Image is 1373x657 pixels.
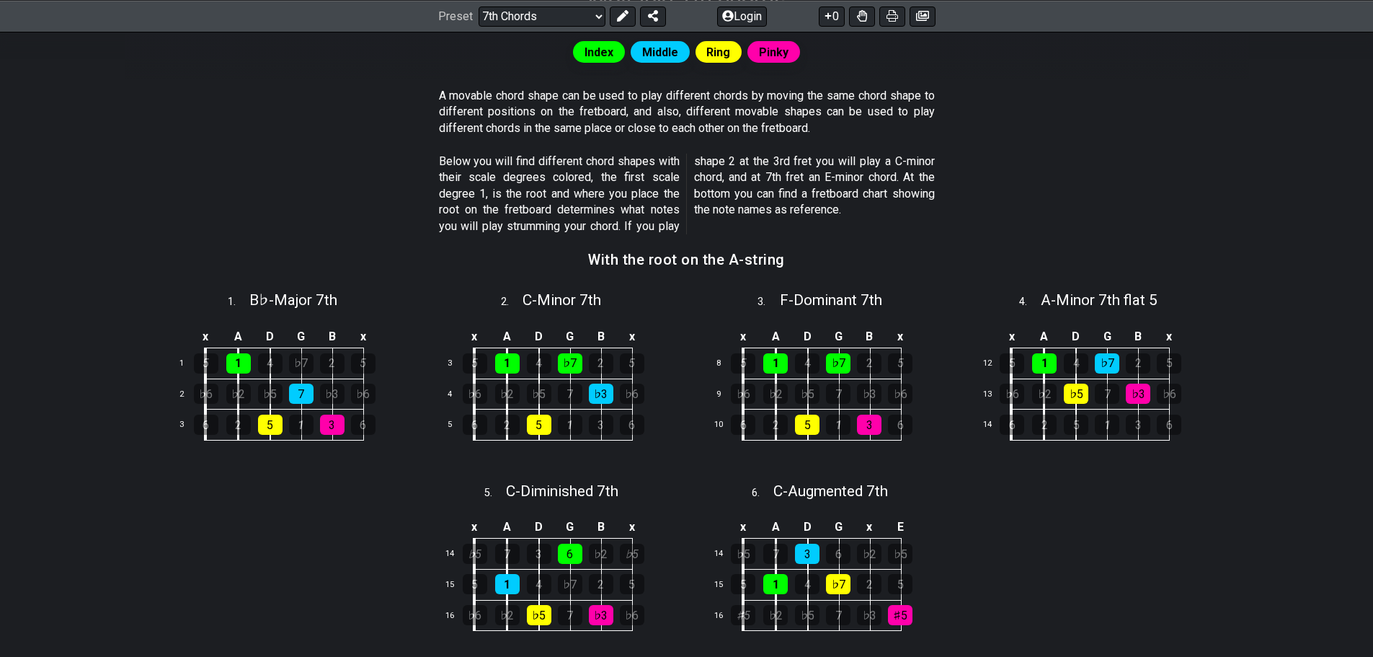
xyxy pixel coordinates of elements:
[1032,353,1057,374] div: 1
[773,482,888,500] span: C - Augmented 7th
[760,325,792,348] td: A
[458,325,492,348] td: x
[888,415,912,435] div: 6
[1092,325,1123,348] td: G
[1032,384,1057,404] div: ♭2
[888,384,912,404] div: ♭6
[527,384,551,404] div: ♭5
[558,384,582,404] div: 7
[440,348,474,379] td: 3
[826,574,850,594] div: ♭7
[731,415,755,435] div: 6
[194,353,218,374] div: 5
[854,515,885,539] td: x
[495,353,520,374] div: 1
[826,384,850,404] div: 7
[879,6,905,26] button: Print
[708,600,742,631] td: 16
[717,6,767,26] button: Login
[1126,353,1150,374] div: 2
[527,605,551,625] div: ♭5
[1123,325,1154,348] td: B
[463,574,487,594] div: 5
[977,379,1011,410] td: 13
[731,544,755,564] div: ♭5
[888,605,912,625] div: ♯5
[495,605,520,625] div: ♭2
[438,9,473,23] span: Preset
[995,325,1028,348] td: x
[588,252,785,268] h3: With the root on the A-string
[228,294,249,310] span: 1 .
[1157,353,1181,374] div: 5
[708,379,742,410] td: 9
[791,325,823,348] td: D
[589,605,613,625] div: ♭3
[495,574,520,594] div: 1
[463,605,487,625] div: ♭6
[190,325,223,348] td: x
[763,544,788,564] div: 7
[501,294,523,310] span: 2 .
[763,415,788,435] div: 2
[610,6,636,26] button: Edit Preset
[589,353,613,374] div: 2
[222,325,254,348] td: A
[527,574,551,594] div: 4
[708,539,742,570] td: 14
[640,6,666,26] button: Share Preset
[458,515,492,539] td: x
[171,410,205,441] td: 3
[1126,415,1150,435] div: 3
[857,544,881,564] div: ♭2
[888,574,912,594] div: 5
[795,605,819,625] div: ♭5
[289,353,314,374] div: ♭7
[760,515,792,539] td: A
[484,485,506,501] span: 5 .
[495,415,520,435] div: 2
[1000,353,1024,374] div: 5
[226,415,251,435] div: 2
[1095,353,1119,374] div: ♭7
[523,291,601,309] span: C - Minor 7th
[763,605,788,625] div: ♭2
[791,515,823,539] td: D
[763,353,788,374] div: 1
[849,6,875,26] button: Toggle Dexterity for all fretkits
[1095,384,1119,404] div: 7
[1126,384,1150,404] div: ♭3
[491,515,523,539] td: A
[708,410,742,441] td: 10
[857,384,881,404] div: ♭3
[589,415,613,435] div: 3
[258,353,283,374] div: 4
[316,325,347,348] td: B
[780,291,882,309] span: F - Dominant 7th
[752,485,773,501] span: 6 .
[254,325,286,348] td: D
[1060,325,1092,348] td: D
[826,415,850,435] div: 1
[620,384,644,404] div: ♭6
[731,574,755,594] div: 5
[585,325,616,348] td: B
[320,415,345,435] div: 3
[795,574,819,594] div: 4
[463,544,487,564] div: ♭5
[1154,325,1185,348] td: x
[479,6,605,26] select: Preset
[857,415,881,435] div: 3
[589,384,613,404] div: ♭3
[642,42,678,63] span: Middle
[1157,415,1181,435] div: 6
[320,384,345,404] div: ♭3
[585,42,613,63] span: Index
[491,325,523,348] td: A
[727,515,760,539] td: x
[440,379,474,410] td: 4
[585,515,616,539] td: B
[495,384,520,404] div: ♭2
[759,42,788,63] span: Pinky
[440,539,474,570] td: 14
